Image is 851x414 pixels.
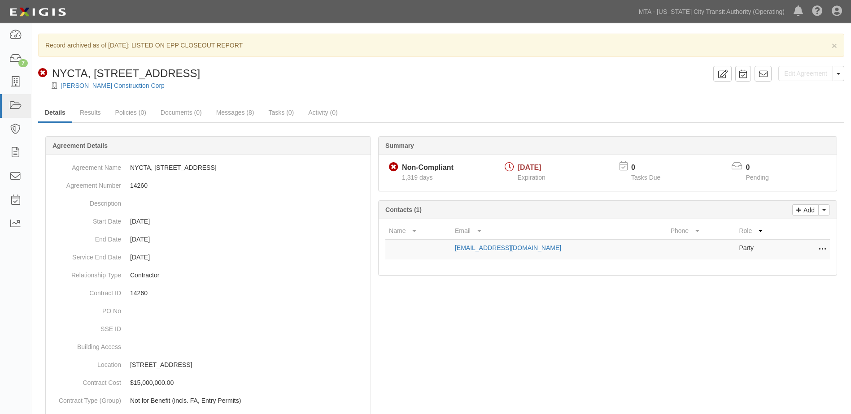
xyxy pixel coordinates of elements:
[385,206,422,213] b: Contacts (1)
[49,302,121,315] dt: PO No
[49,212,121,226] dt: Start Date
[385,223,451,239] th: Name
[49,212,367,230] dd: [DATE]
[389,163,398,172] i: Non-Compliant
[49,356,121,369] dt: Location
[746,174,769,181] span: Pending
[49,266,121,280] dt: Relationship Type
[52,142,108,149] b: Agreement Details
[130,360,367,369] p: [STREET_ADDRESS]
[49,320,121,333] dt: SSE ID
[49,248,367,266] dd: [DATE]
[832,41,837,50] button: Close
[49,177,121,190] dt: Agreement Number
[801,205,815,215] p: Add
[49,194,121,208] dt: Description
[61,82,165,89] a: [PERSON_NAME] Construction Corp
[634,3,789,21] a: MTA - [US_STATE] City Transit Authority (Operating)
[262,103,301,121] a: Tasks (0)
[455,244,561,251] a: [EMAIL_ADDRESS][DOMAIN_NAME]
[402,163,454,173] div: Non-Compliant
[792,204,819,216] a: Add
[631,163,672,173] p: 0
[38,66,200,81] div: NYCTA, 14260, New Building - 108-35 Roosevelt Avenue
[402,174,433,181] span: Since 03/05/2022
[130,289,367,298] p: 14260
[49,230,121,244] dt: End Date
[130,378,367,387] p: $15,000,000.00
[49,284,121,298] dt: Contract ID
[301,103,344,121] a: Activity (0)
[154,103,209,121] a: Documents (0)
[49,374,121,387] dt: Contract Cost
[49,338,121,351] dt: Building Access
[109,103,153,121] a: Policies (0)
[385,142,414,149] b: Summary
[49,230,367,248] dd: [DATE]
[746,163,780,173] p: 0
[518,164,541,171] span: [DATE]
[49,266,367,284] dd: Contractor
[451,223,667,239] th: Email
[631,174,660,181] span: Tasks Due
[73,103,108,121] a: Results
[778,66,833,81] a: Edit Agreement
[38,69,48,78] i: Non-Compliant
[52,67,200,79] span: NYCTA, [STREET_ADDRESS]
[49,248,121,262] dt: Service End Date
[7,4,69,20] img: logo-5460c22ac91f19d4615b14bd174203de0afe785f0fc80cf4dbbc73dc1793850b.png
[18,59,28,67] div: 7
[667,223,736,239] th: Phone
[49,392,121,405] dt: Contract Type (Group)
[832,40,837,51] span: ×
[518,174,546,181] span: Expiration
[130,396,367,405] p: Not for Benefit (incls. FA, Entry Permits)
[49,159,121,172] dt: Agreement Name
[49,177,367,194] dd: 14260
[735,239,794,259] td: Party
[735,223,794,239] th: Role
[45,41,837,50] p: Record archived as of [DATE]: LISTED ON EPP CLOSEOUT REPORT
[209,103,261,121] a: Messages (8)
[49,159,367,177] dd: NYCTA, [STREET_ADDRESS]
[812,6,823,17] i: Help Center - Complianz
[38,103,72,123] a: Details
